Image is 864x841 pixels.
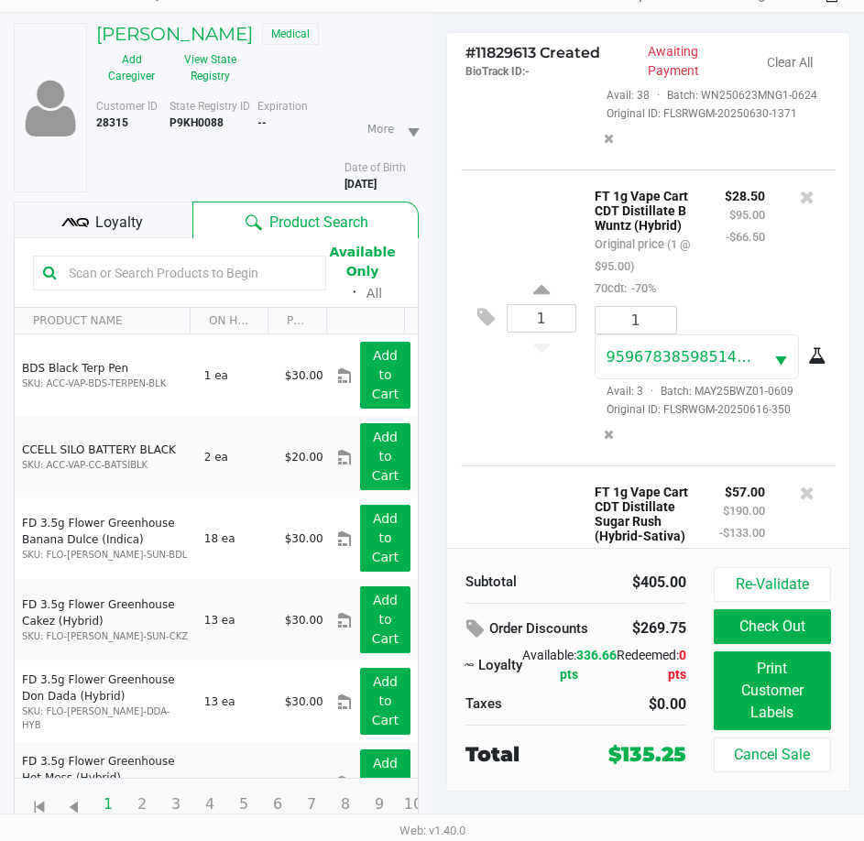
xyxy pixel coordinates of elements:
[22,377,189,390] p: SKU: ACC-VAP-BDS-TERPEN-BLK
[465,655,522,676] div: Loyalty
[465,44,476,61] span: #
[28,796,51,819] span: Go to the first page
[714,737,831,772] button: Cancel Sale
[723,504,765,518] small: $190.00
[465,65,525,78] span: BioTrack ID:
[257,100,308,113] span: Expiration
[589,572,686,594] div: $405.00
[595,385,793,398] span: Avail: 3 Batch: MAY25BWZ01-0609
[15,308,190,334] th: PRODUCT NAME
[366,284,382,303] button: All
[729,208,765,222] small: $95.00
[465,694,563,715] div: Taxes
[595,105,822,122] span: Original ID: FLSRWGM-20250630-1371
[345,178,377,191] b: [DATE]
[362,787,397,822] span: Page 9
[196,579,277,661] td: 13 ea
[170,100,250,113] span: State Registry ID
[159,787,193,822] span: Page 3
[525,65,530,78] span: -
[170,116,224,129] b: P9KH0088
[360,586,410,653] button: Add to Cart
[192,787,227,822] span: Page 4
[294,787,329,822] span: Page 7
[96,23,253,45] h5: [PERSON_NAME]
[719,526,765,540] small: -$133.00
[285,451,323,464] span: $20.00
[56,786,91,821] span: Go to the previous page
[15,416,196,497] td: CCELL SILO BATTERY BLACK
[725,184,765,203] p: $28.50
[714,651,831,730] button: Print Customer Labels
[22,786,57,821] span: Go to the first page
[22,629,189,643] p: SKU: FLO-[PERSON_NAME]-SUN-CKZ
[269,212,368,234] span: Product Search
[360,342,410,409] button: Add to Cart
[367,121,395,137] span: More
[595,401,822,418] span: Original ID: FLSRWGM-20250616-350
[372,593,399,646] app-button-loader: Add to Cart
[595,89,817,102] span: Avail: 38 Batch: WN250623MNG1-0624
[372,511,399,564] app-button-loader: Add to Cart
[360,105,425,152] li: More
[328,787,363,822] span: Page 8
[196,661,277,742] td: 13 ea
[522,646,617,684] div: Available:
[726,230,765,244] small: -$66.50
[285,369,323,382] span: $30.00
[714,609,831,644] button: Check Out
[15,334,196,416] td: BDS Black Terp Pen
[719,480,765,499] p: $57.00
[15,497,196,579] td: FD 3.5g Flower Greenhouse Banana Dulce (Indica)
[95,212,143,234] span: Loyalty
[226,787,261,822] span: Page 5
[465,572,563,593] div: Subtotal
[668,648,686,682] span: 0 pts
[396,787,431,822] span: Page 10
[285,532,323,545] span: $30.00
[196,334,277,416] td: 1 ea
[22,458,189,472] p: SKU: ACC-VAP-CC-BATSIBLK
[560,648,617,682] span: 336.66 pts
[96,45,167,91] button: Add Caregiver
[61,259,316,287] input: Scan or Search Products to Begin
[96,116,128,129] b: 28315
[465,613,604,646] div: Order Discounts
[285,777,323,790] span: $30.00
[190,308,268,334] th: ON HAND
[360,749,410,816] button: Add to Cart
[595,184,697,233] p: FT 1g Vape Cart CDT Distillate B Wuntz (Hybrid)
[96,100,158,113] span: Customer ID
[465,739,581,770] div: Total
[360,505,410,572] button: Add to Cart
[257,116,267,129] b: --
[345,161,406,174] span: Date of Birth
[285,614,323,627] span: $30.00
[125,787,159,822] span: Page 2
[608,739,686,770] div: $135.25
[196,416,277,497] td: 2 ea
[763,335,798,378] button: Select
[343,284,366,301] span: ᛫
[714,567,831,602] button: Re-Validate
[607,348,756,366] span: 9596783859851474
[196,497,277,579] td: 18 ea
[650,89,667,102] span: ·
[22,548,189,562] p: SKU: FLO-[PERSON_NAME]-SUN-BDL
[596,122,621,156] button: Remove the package from the orderLine
[15,579,196,661] td: FD 3.5g Flower Greenhouse Cakez (Hybrid)
[285,695,323,708] span: $30.00
[268,308,326,334] th: PRICE
[595,281,656,295] small: 70cdt:
[15,308,418,778] div: Data table
[399,824,465,837] span: Web: v1.40.0
[62,796,85,819] span: Go to the previous page
[360,668,410,735] button: Add to Cart
[91,787,126,822] span: Page 1
[596,418,621,452] button: Remove the package from the orderLine
[767,53,813,72] button: Clear All
[465,44,600,61] span: 11829613 Created
[262,23,319,45] span: Medical
[617,646,686,684] div: Redeemed:
[630,613,685,644] div: $269.75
